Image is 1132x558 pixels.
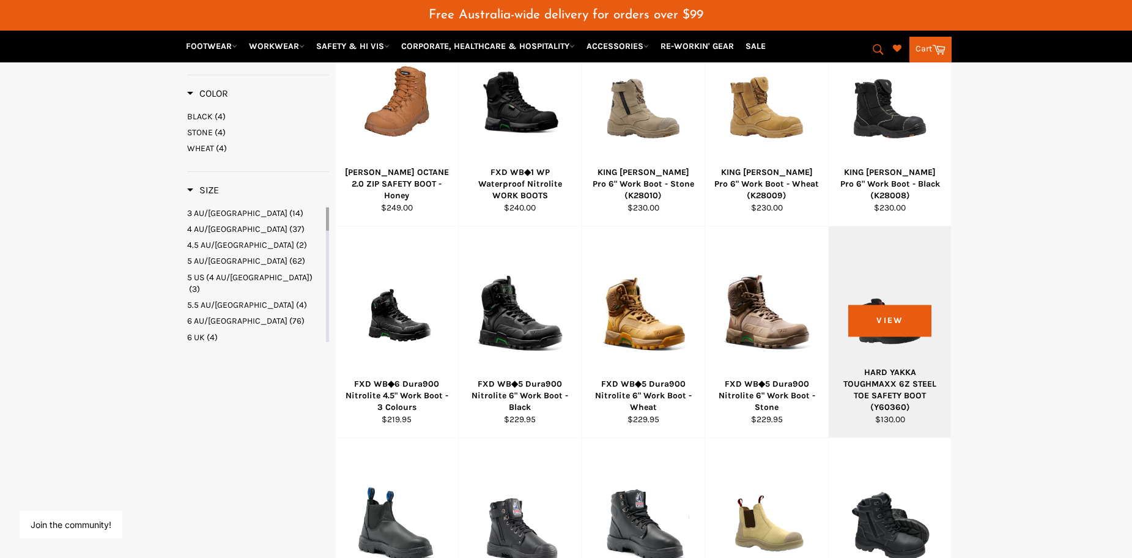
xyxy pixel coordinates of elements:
div: FXD WB◆5 Dura900 Nitrolite 6" Work Boot - Stone [713,378,821,414]
div: KING [PERSON_NAME] Pro 6" Work Boot - Stone (K28010) [590,166,697,202]
a: FXD WB◆1 WP Waterproof Nitrolite WORK BOOTSFXD WB◆1 WP Waterproof Nitrolite WORK BOOTS$240.00 [458,15,582,226]
button: Join the community! [31,519,111,530]
span: 5 AU/[GEOGRAPHIC_DATA] [187,256,287,266]
span: (4) [207,332,218,343]
h3: Size [187,184,219,196]
a: FOOTWEAR [181,35,242,57]
a: MACK OCTANE 2.0 ZIP SAFETY BOOT - Honey[PERSON_NAME] OCTANE 2.0 ZIP SAFETY BOOT - Honey$249.00 [335,15,459,226]
a: KING GEE Bennu Pro 6KING [PERSON_NAME] Pro 6" Work Boot - Stone (K28010)$230.00 [582,15,705,226]
a: Cart [909,37,952,62]
a: FXD WB◆5 Dura900 Nitrolite 6FXD WB◆5 Dura900 Nitrolite 6" Work Boot - Black$229.95 [458,226,582,438]
a: 6 UK [187,332,324,343]
span: 6 UK [187,332,205,343]
a: SALE [741,35,771,57]
a: 3 AU/UK [187,207,324,219]
span: 5 US (4 AU/[GEOGRAPHIC_DATA]) [187,272,313,283]
span: 6 AU/[GEOGRAPHIC_DATA] [187,316,287,326]
a: 4.5 AU/UK [187,239,324,251]
span: (62) [289,256,305,266]
span: (76) [289,316,305,326]
span: Color [187,87,228,99]
a: FXD WB◆5 Dura900 Nitrolite 6FXD WB◆5 Dura900 Nitrolite 6" Work Boot - Wheat$229.95 [582,226,705,438]
span: (4) [216,143,227,154]
div: FXD WB◆5 Dura900 Nitrolite 6" Work Boot - Wheat [590,378,697,414]
a: SAFETY & HI VIS [311,35,394,57]
a: 4 AU/UK [187,223,324,235]
a: WORKWEAR [244,35,309,57]
div: FXD WB◆5 Dura900 Nitrolite 6" Work Boot - Black [467,378,574,414]
span: BLACK [187,111,213,122]
span: (4) [215,127,226,138]
div: HARD YAKKA TOUGHMAXX 6Z STEEL TOE SAFETY BOOT (Y60360) [836,366,944,414]
a: KING GEE Bennu Pro 6KING [PERSON_NAME] Pro 6" Work Boot - Wheat (K28009)$230.00 [705,15,828,226]
span: (4) [215,111,226,122]
a: HARD YAKKA TOUGHMAXX 6Z STEEL TOE SAFETY BOOT (Y60360)HARD YAKKA TOUGHMAXX 6Z STEEL TOE SAFETY BO... [828,226,952,438]
span: WHEAT [187,143,214,154]
div: [PERSON_NAME] OCTANE 2.0 ZIP SAFETY BOOT - Honey [343,166,451,202]
span: (14) [289,208,303,218]
span: 4 AU/[GEOGRAPHIC_DATA] [187,224,287,234]
span: STONE [187,127,213,138]
span: (2) [296,240,307,250]
h3: Color [187,87,228,100]
a: KING GEE Bennu Pro 6KING [PERSON_NAME] Pro 6" Work Boot - Black (K28008)$230.00 [828,15,952,226]
span: (4) [296,300,307,310]
a: 6 AU/UK [187,315,324,327]
a: FXD WB◆5 Dura900 Nitrolite 6FXD WB◆5 Dura900 Nitrolite 6" Work Boot - Stone$229.95 [705,226,828,438]
div: KING [PERSON_NAME] Pro 6" Work Boot - Wheat (K28009) [713,166,821,202]
a: ACCESSORIES [582,35,654,57]
a: 5 US (4 AU/UK) [187,272,324,296]
a: STONE [187,127,329,138]
span: (3) [189,284,200,294]
a: 5.5 AU/UK [187,299,324,311]
div: KING [PERSON_NAME] Pro 6" Work Boot - Black (K28008) [836,166,944,202]
div: FXD WB◆1 WP Waterproof Nitrolite WORK BOOTS [467,166,574,202]
a: BLACK [187,111,329,122]
a: CORPORATE, HEALTHCARE & HOSPITALITY [396,35,580,57]
span: Free Australia-wide delivery for orders over $99 [429,9,703,21]
span: 5.5 AU/[GEOGRAPHIC_DATA] [187,300,294,310]
span: 3 AU/[GEOGRAPHIC_DATA] [187,208,287,218]
a: 5 AU/UK [187,255,324,267]
span: (37) [289,224,305,234]
a: FXD WB◆6 Dura900 Nitrolite 4.5FXD WB◆6 Dura900 Nitrolite 4.5" Work Boot - 3 Colours$219.95 [335,226,459,438]
div: FXD WB◆6 Dura900 Nitrolite 4.5" Work Boot - 3 Colours [343,378,451,414]
span: 4.5 AU/[GEOGRAPHIC_DATA] [187,240,294,250]
a: RE-WORKIN' GEAR [656,35,739,57]
a: WHEAT [187,143,329,154]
